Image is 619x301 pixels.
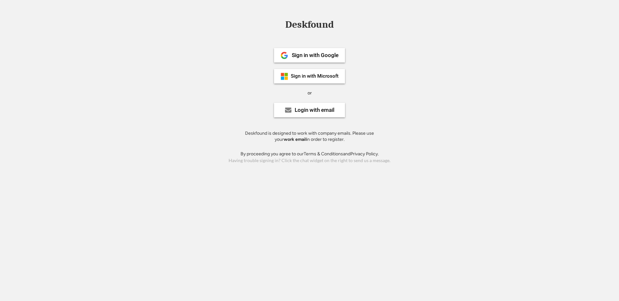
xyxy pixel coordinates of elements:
[292,53,339,58] div: Sign in with Google
[308,90,312,96] div: or
[282,20,337,30] div: Deskfound
[280,52,288,59] img: 1024px-Google__G__Logo.svg.png
[350,151,379,157] a: Privacy Policy.
[304,151,343,157] a: Terms & Conditions
[237,130,382,143] div: Deskfound is designed to work with company emails. Please use your in order to register.
[241,151,379,157] div: By proceeding you agree to our and
[295,107,334,113] div: Login with email
[280,73,288,80] img: ms-symbollockup_mssymbol_19.png
[291,74,339,79] div: Sign in with Microsoft
[284,137,306,142] strong: work email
